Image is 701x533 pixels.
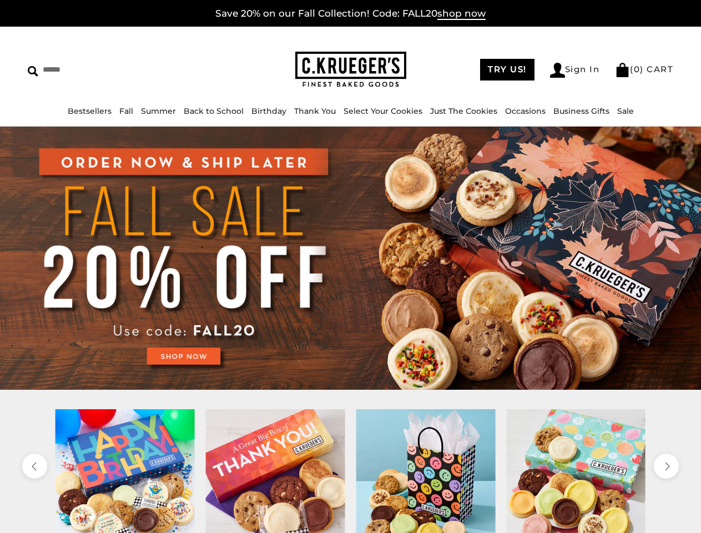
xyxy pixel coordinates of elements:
a: Summer [141,106,176,116]
img: C.KRUEGER'S [295,52,406,88]
button: previous [22,454,47,479]
a: (0) CART [615,64,673,74]
a: Just The Cookies [430,106,497,116]
a: Birthday [251,106,286,116]
img: Bag [615,63,630,77]
button: next [654,454,679,479]
a: Bestsellers [68,106,112,116]
span: 0 [634,64,641,74]
a: Sign In [550,63,600,78]
img: Search [28,66,38,77]
a: Back to School [184,106,244,116]
a: Fall [119,106,133,116]
a: TRY US! [480,59,534,81]
a: Sale [617,106,634,116]
a: Business Gifts [553,106,609,116]
a: Select Your Cookies [344,106,422,116]
img: Account [550,63,565,78]
a: Occasions [505,106,546,116]
input: Search [28,61,175,78]
a: Save 20% on our Fall Collection! Code: FALL20shop now [215,8,486,20]
a: Thank You [294,106,336,116]
span: shop now [437,8,486,20]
